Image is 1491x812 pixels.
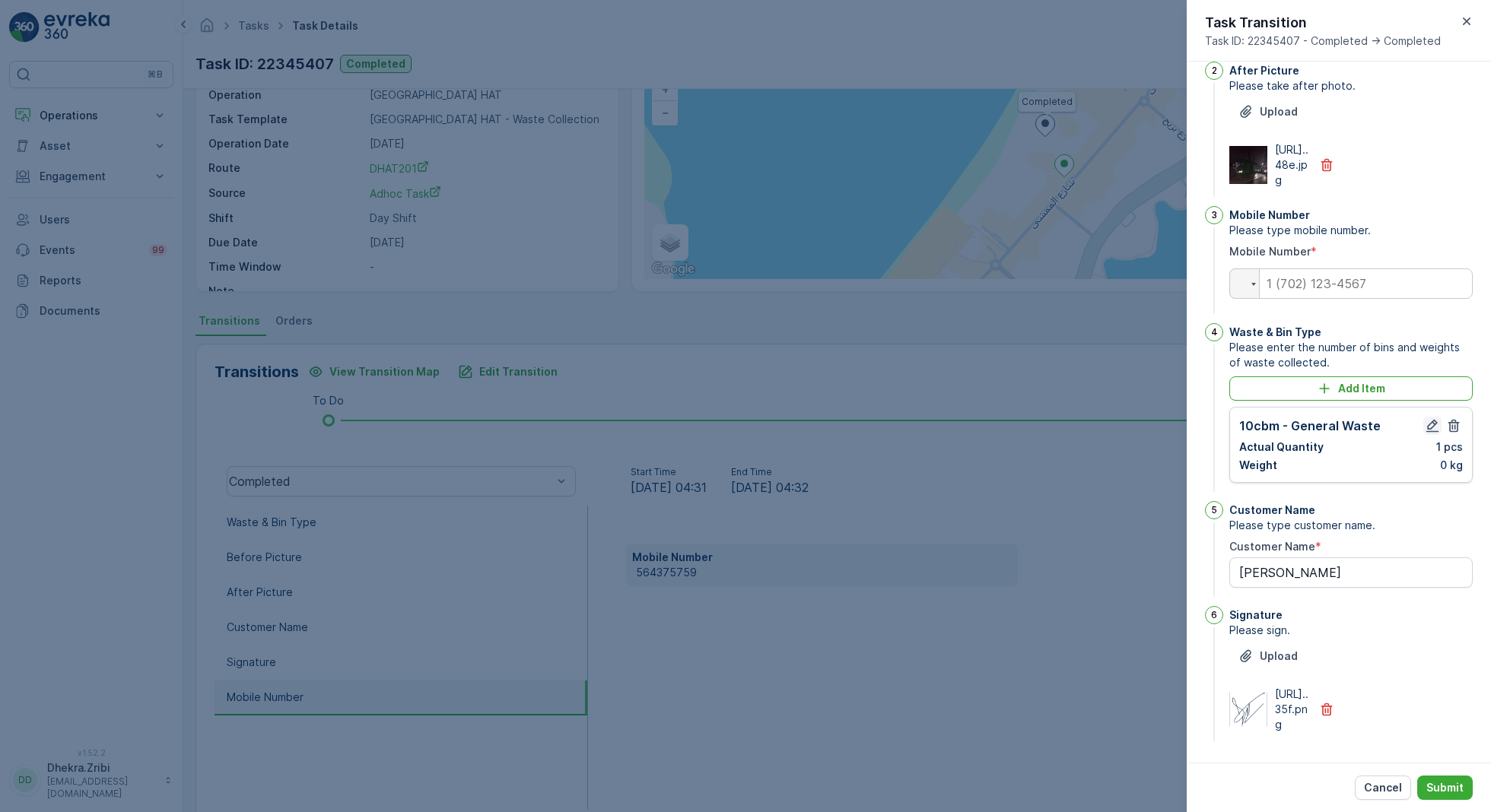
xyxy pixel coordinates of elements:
[1229,623,1473,638] span: Please sign.
[1275,142,1310,188] p: [URL]..48e.jpg
[1229,268,1473,299] input: 1 (702) 123-4567
[1239,458,1277,473] p: Weight
[1260,104,1298,119] p: Upload
[1239,417,1381,435] p: 10cbm - General Waste
[1229,100,1307,124] button: Upload File
[1229,376,1473,401] button: Add Item
[1229,78,1473,94] span: Please take after photo.
[1205,12,1441,33] p: Task Transition
[1338,381,1385,396] p: Add Item
[1229,644,1307,668] button: Upload File
[1229,325,1321,340] p: Waste & Bin Type
[1205,62,1223,80] div: 2
[1229,245,1311,258] label: Mobile Number
[1205,323,1223,341] div: 4
[1229,208,1310,223] p: Mobile Number
[1436,439,1463,455] p: 1 pcs
[1229,146,1267,184] img: Media Preview
[1417,776,1473,800] button: Submit
[1205,33,1441,49] span: Task ID: 22345407 - Completed -> Completed
[1260,649,1298,664] p: Upload
[1230,690,1267,728] img: Media Preview
[1229,223,1473,238] span: Please type mobile number.
[1229,607,1283,623] p: Signature
[1205,606,1223,624] div: 6
[1229,63,1299,78] p: After Picture
[1239,439,1324,455] p: Actual Quantity
[1205,206,1223,224] div: 3
[1440,458,1463,473] p: 0 kg
[1426,780,1464,795] p: Submit
[1229,518,1473,533] span: Please type customer name.
[1229,340,1473,370] span: Please enter the number of bins and weights of waste collected.
[1229,540,1315,553] label: Customer Name
[1229,503,1315,518] p: Customer Name
[1275,687,1310,732] p: [URL]..35f.png
[1205,501,1223,519] div: 5
[1355,776,1411,800] button: Cancel
[1364,780,1402,795] p: Cancel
